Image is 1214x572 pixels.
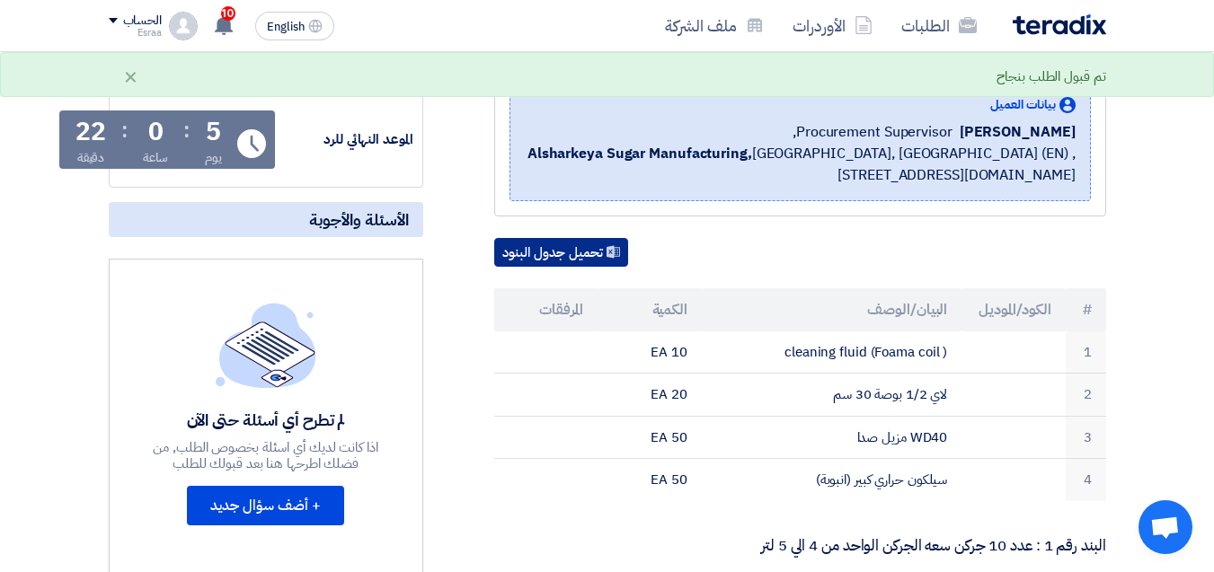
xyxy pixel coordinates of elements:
[598,374,702,417] td: 20 EA
[887,4,991,47] a: الطلبات
[187,486,344,525] button: + أضف سؤال جديد
[216,303,316,387] img: empty_state_list.svg
[255,12,334,40] button: English
[1139,500,1192,554] a: Open chat
[123,66,138,87] div: ×
[702,288,961,331] th: البيان/الوصف
[121,114,128,146] div: :
[793,121,953,143] span: Procurement Supervisor,
[123,13,162,29] div: الحساب
[702,374,961,417] td: لاي 1/2 بوصة 30 سم
[598,288,702,331] th: الكمية
[778,4,887,47] a: الأوردرات
[494,238,628,267] button: تحميل جدول البنود
[169,12,198,40] img: profile_test.png
[135,409,397,430] div: لم تطرح أي أسئلة حتى الآن
[598,331,702,374] td: 10 EA
[1066,416,1106,459] td: 3
[205,148,222,167] div: يوم
[960,121,1076,143] span: [PERSON_NAME]
[702,416,961,459] td: WD40 مزيل صدا
[148,119,164,145] div: 0
[961,288,1066,331] th: الكود/الموديل
[997,66,1105,87] div: تم قبول الطلب بنجاح
[1066,288,1106,331] th: #
[494,537,1106,555] p: البند رقم 1 : عدد 10 جركن سعه الجركن الواحد من 4 الي 5 لتر
[527,143,752,164] b: Alsharkeya Sugar Manufacturing,
[598,459,702,501] td: 50 EA
[77,148,105,167] div: دقيقة
[143,148,169,167] div: ساعة
[525,143,1076,186] span: [GEOGRAPHIC_DATA], [GEOGRAPHIC_DATA] (EN) ,[STREET_ADDRESS][DOMAIN_NAME]
[267,21,305,33] span: English
[990,95,1056,114] span: بيانات العميل
[221,6,235,21] span: 10
[702,459,961,501] td: سيلكون حراري كبير (انبوبة)
[598,416,702,459] td: 50 EA
[1066,459,1106,501] td: 4
[1066,374,1106,417] td: 2
[279,129,413,150] div: الموعد النهائي للرد
[183,114,190,146] div: :
[309,209,409,230] span: الأسئلة والأجوبة
[75,119,106,145] div: 22
[1013,14,1106,35] img: Teradix logo
[1066,331,1106,374] td: 1
[702,331,961,374] td: cleaning fluid (Foama coil )
[109,28,162,38] div: Esraa
[651,4,778,47] a: ملف الشركة
[494,288,598,331] th: المرفقات
[206,119,221,145] div: 5
[135,439,397,471] div: اذا كانت لديك أي اسئلة بخصوص الطلب, من فضلك اطرحها هنا بعد قبولك للطلب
